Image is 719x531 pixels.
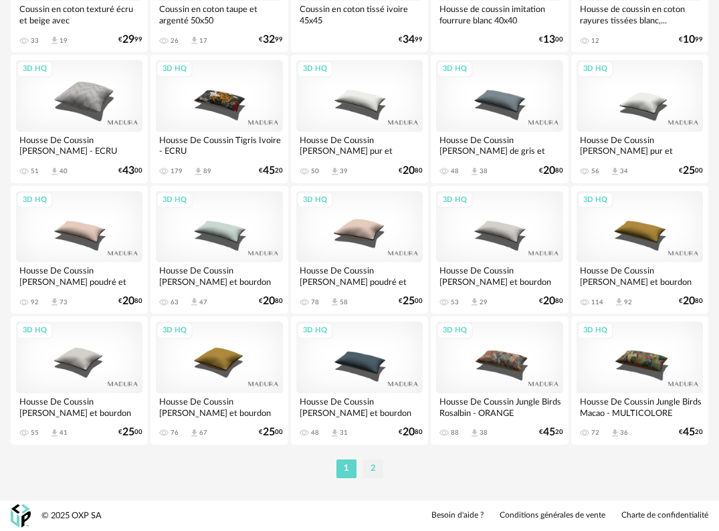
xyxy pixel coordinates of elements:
[118,297,142,306] div: € 80
[437,192,473,209] div: 3D HQ
[263,297,275,306] span: 20
[311,167,319,175] div: 50
[157,61,193,78] div: 3D HQ
[577,1,703,27] div: Housse de coussin en coton rayures tissées blanc,...
[330,167,340,177] span: Download icon
[436,393,562,420] div: Housse De Coussin Jungle Birds Rosalbin - ORANGE
[403,167,415,175] span: 20
[683,35,695,44] span: 10
[679,297,703,306] div: € 80
[436,132,562,158] div: Housse De Coussin [PERSON_NAME] de gris et bourdon...
[679,35,703,44] div: € 99
[296,132,423,158] div: Housse De Coussin [PERSON_NAME] pur et bourdon noir...
[330,428,340,438] span: Download icon
[49,167,60,177] span: Download icon
[291,55,428,183] a: 3D HQ Housse De Coussin [PERSON_NAME] pur et bourdon noir... 50 Download icon 39 €2080
[543,428,555,437] span: 45
[60,429,68,437] div: 41
[156,262,282,289] div: Housse De Coussin [PERSON_NAME] et bourdon noir -...
[199,298,207,306] div: 47
[156,393,282,420] div: Housse De Coussin [PERSON_NAME] et bourdon noir - JAUNE
[263,167,275,175] span: 45
[41,510,102,522] div: © 2025 OXP SA
[683,167,695,175] span: 25
[171,37,179,45] div: 26
[340,298,348,306] div: 58
[577,262,703,289] div: Housse De Coussin [PERSON_NAME] et bourdon noir - JAUNE
[11,504,31,528] img: OXP
[399,428,423,437] div: € 80
[451,167,459,175] div: 48
[296,393,423,420] div: Housse De Coussin [PERSON_NAME] et bourdon noir -...
[577,132,703,158] div: Housse De Coussin [PERSON_NAME] pur et bourdon noir...
[470,428,480,438] span: Download icon
[259,35,283,44] div: € 99
[60,167,68,175] div: 40
[150,186,288,314] a: 3D HQ Housse De Coussin [PERSON_NAME] et bourdon noir -... 63 Download icon 47 €2080
[31,298,39,306] div: 92
[157,322,193,339] div: 3D HQ
[49,35,60,45] span: Download icon
[263,428,275,437] span: 25
[577,192,613,209] div: 3D HQ
[591,167,599,175] div: 56
[296,262,423,289] div: Housse De Coussin [PERSON_NAME] poudré et bourdon...
[291,316,428,445] a: 3D HQ Housse De Coussin [PERSON_NAME] et bourdon noir -... 48 Download icon 31 €2080
[122,297,134,306] span: 20
[122,35,134,44] span: 29
[171,167,183,175] div: 179
[311,429,319,437] div: 48
[199,429,207,437] div: 67
[118,428,142,437] div: € 00
[591,37,599,45] div: 12
[620,429,628,437] div: 36
[683,297,695,306] span: 20
[399,35,423,44] div: € 99
[259,167,283,175] div: € 20
[470,297,480,307] span: Download icon
[17,61,53,78] div: 3D HQ
[259,297,283,306] div: € 80
[263,35,275,44] span: 32
[577,322,613,339] div: 3D HQ
[679,428,703,437] div: € 20
[118,167,142,175] div: € 00
[480,429,488,437] div: 38
[436,1,562,27] div: Housse de coussin imitation fourrure blanc 40x40
[118,35,142,44] div: € 99
[539,35,563,44] div: € 00
[157,192,193,209] div: 3D HQ
[17,322,53,339] div: 3D HQ
[679,167,703,175] div: € 00
[577,61,613,78] div: 3D HQ
[591,429,599,437] div: 72
[16,262,142,289] div: Housse De Coussin [PERSON_NAME] poudré et bourdon...
[189,428,199,438] span: Download icon
[31,429,39,437] div: 55
[31,167,39,175] div: 51
[156,132,282,158] div: Housse De Coussin Tigris Ivoire - ECRU
[291,186,428,314] a: 3D HQ Housse De Coussin [PERSON_NAME] poudré et bourdon... 78 Download icon 58 €2500
[403,297,415,306] span: 25
[620,167,628,175] div: 34
[470,167,480,177] span: Download icon
[17,192,53,209] div: 3D HQ
[330,297,340,307] span: Download icon
[431,316,568,445] a: 3D HQ Housse De Coussin Jungle Birds Rosalbin - ORANGE 88 Download icon 38 €4520
[122,428,134,437] span: 25
[297,61,333,78] div: 3D HQ
[150,55,288,183] a: 3D HQ Housse De Coussin Tigris Ivoire - ECRU 179 Download icon 89 €4520
[203,167,211,175] div: 89
[683,428,695,437] span: 45
[171,298,179,306] div: 63
[577,393,703,420] div: Housse De Coussin Jungle Birds Macao - MULTICOLORE
[451,429,459,437] div: 88
[122,167,134,175] span: 43
[156,1,282,27] div: Coussin en coton taupe et argenté 50x50
[543,167,555,175] span: 20
[259,428,283,437] div: € 00
[296,1,423,27] div: Coussin en coton tissé ivoire 45x45
[16,132,142,158] div: Housse De Coussin [PERSON_NAME] - ECRU
[610,428,620,438] span: Download icon
[571,316,708,445] a: 3D HQ Housse De Coussin Jungle Birds Macao - MULTICOLORE 72 Download icon 36 €4520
